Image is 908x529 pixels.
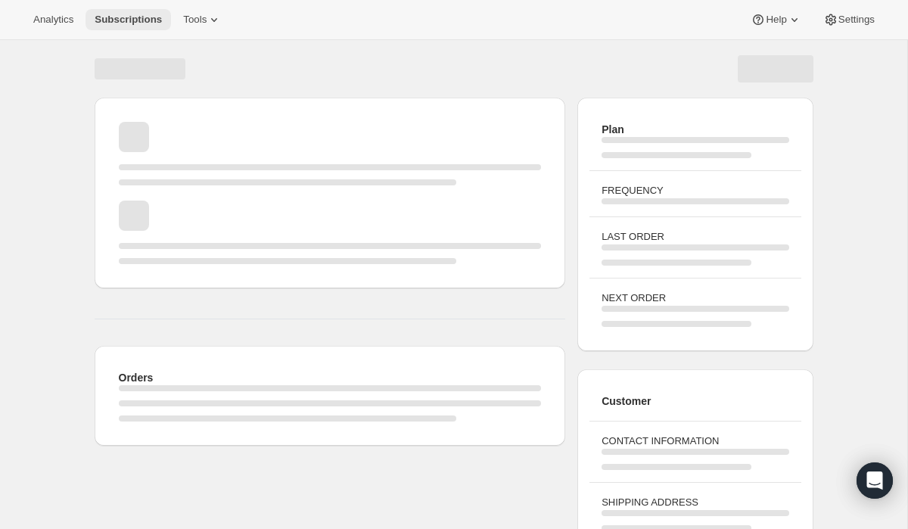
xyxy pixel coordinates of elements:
[602,291,788,306] h3: NEXT ORDER
[24,9,82,30] button: Analytics
[602,495,788,510] h3: SHIPPING ADDRESS
[838,14,875,26] span: Settings
[33,14,73,26] span: Analytics
[602,434,788,449] h3: CONTACT INFORMATION
[174,9,231,30] button: Tools
[602,229,788,244] h3: LAST ORDER
[602,122,788,137] h2: Plan
[857,462,893,499] div: Open Intercom Messenger
[119,370,542,385] h2: Orders
[95,14,162,26] span: Subscriptions
[742,9,810,30] button: Help
[602,394,788,409] h2: Customer
[814,9,884,30] button: Settings
[86,9,171,30] button: Subscriptions
[602,183,788,198] h3: FREQUENCY
[183,14,207,26] span: Tools
[766,14,786,26] span: Help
